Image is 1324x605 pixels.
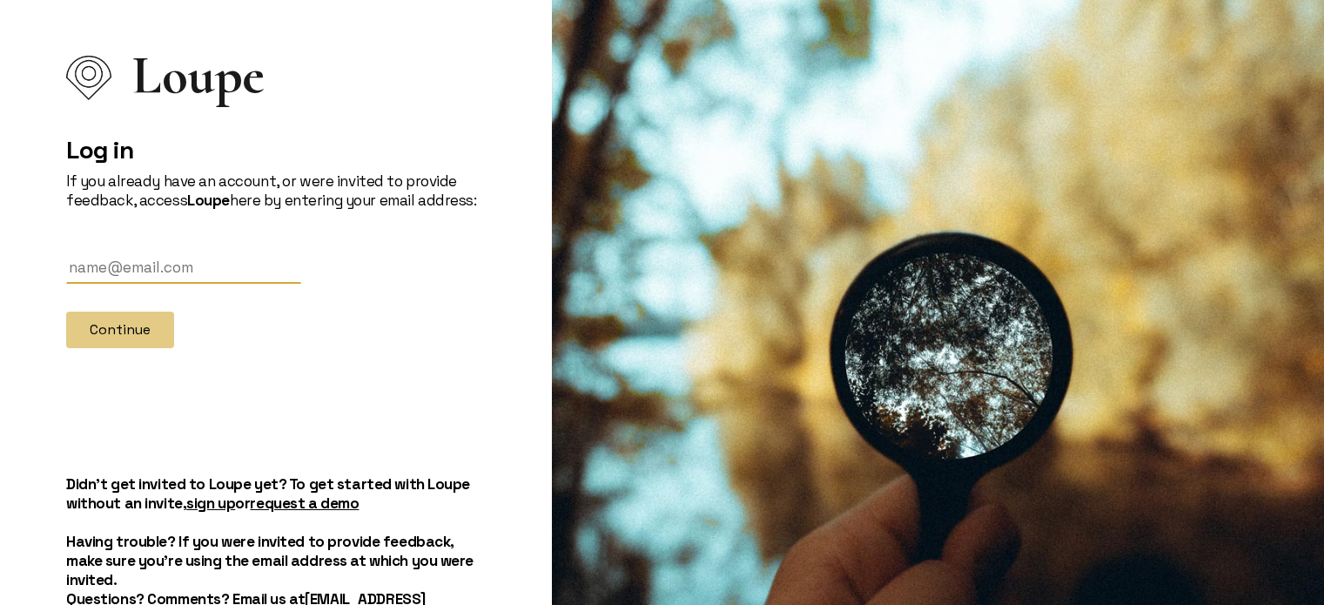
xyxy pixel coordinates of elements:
[66,312,174,348] button: Continue
[187,191,230,210] strong: Loupe
[186,494,235,513] a: sign up
[66,135,486,165] h2: Log in
[132,66,265,85] span: Loupe
[66,252,301,284] input: Email Address
[66,171,486,210] p: If you already have an account, or were invited to provide feedback, access here by entering your...
[66,56,111,100] img: Loupe Logo
[250,494,359,513] a: request a demo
